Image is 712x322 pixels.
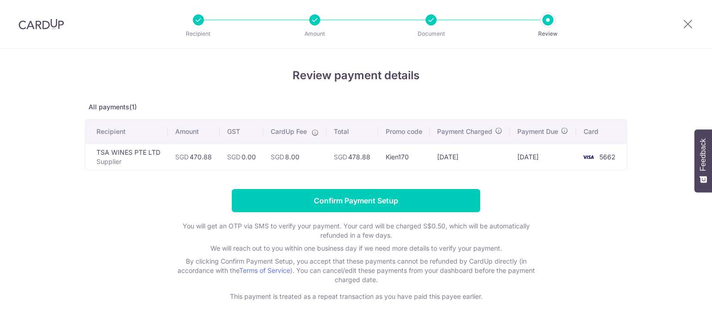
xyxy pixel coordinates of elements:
[378,144,430,170] td: Kien170
[579,152,598,163] img: <span class="translation_missing" title="translation missing: en.account_steps.new_confirm_form.b...
[164,29,233,38] p: Recipient
[171,244,541,253] p: We will reach out to you within one business day if we need more details to verify your payment.
[239,266,290,274] a: Terms of Service
[510,144,576,170] td: [DATE]
[85,102,627,112] p: All payments(1)
[168,144,219,170] td: 470.88
[263,144,326,170] td: 8.00
[514,29,582,38] p: Review
[168,120,219,144] th: Amount
[19,19,64,30] img: CardUp
[334,153,347,161] span: SGD
[437,127,492,136] span: Payment Charged
[171,292,541,301] p: This payment is treated as a repeat transaction as you have paid this payee earlier.
[326,120,378,144] th: Total
[171,221,541,240] p: You will get an OTP via SMS to verify your payment. Your card will be charged S$0.50, which will ...
[85,120,168,144] th: Recipient
[175,153,189,161] span: SGD
[517,127,558,136] span: Payment Due
[232,189,480,212] input: Confirm Payment Setup
[576,120,627,144] th: Card
[220,144,263,170] td: 0.00
[220,120,263,144] th: GST
[653,294,703,317] iframe: Opens a widget where you can find more information
[271,153,284,161] span: SGD
[96,157,160,166] p: Supplier
[397,29,465,38] p: Document
[271,127,307,136] span: CardUp Fee
[599,153,616,161] span: 5662
[378,120,430,144] th: Promo code
[280,29,349,38] p: Amount
[227,153,241,161] span: SGD
[694,129,712,192] button: Feedback - Show survey
[326,144,378,170] td: 478.88
[171,257,541,284] p: By clicking Confirm Payment Setup, you accept that these payments cannot be refunded by CardUp di...
[85,144,168,170] td: TSA WINES PTE LTD
[699,139,707,171] span: Feedback
[85,67,627,84] h4: Review payment details
[430,144,510,170] td: [DATE]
